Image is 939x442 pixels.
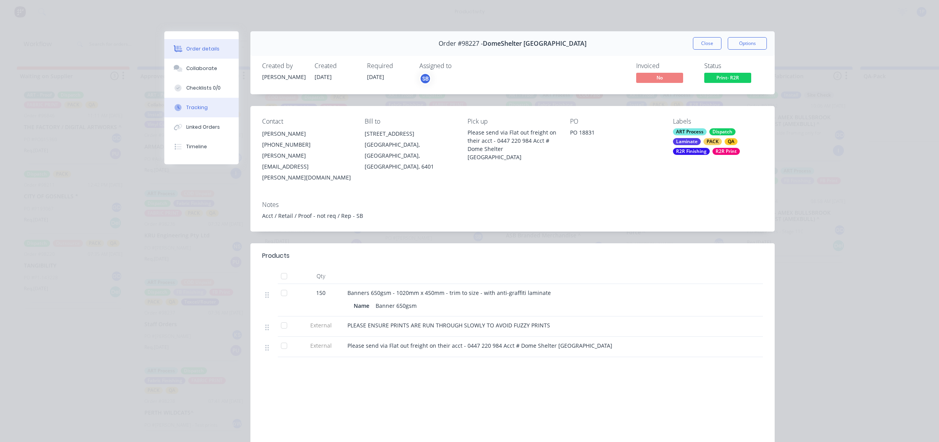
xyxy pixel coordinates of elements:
[673,128,707,135] div: ART Process
[316,289,326,297] span: 150
[354,300,372,311] div: Name
[673,118,763,125] div: Labels
[704,62,763,70] div: Status
[365,128,455,172] div: [STREET_ADDRESS][GEOGRAPHIC_DATA], [GEOGRAPHIC_DATA], [GEOGRAPHIC_DATA], 6401
[636,73,683,83] span: No
[297,268,344,284] div: Qty
[262,251,290,261] div: Products
[365,118,455,125] div: Bill to
[300,321,341,329] span: External
[693,37,721,50] button: Close
[186,84,221,92] div: Checklists 0/0
[164,137,239,156] button: Timeline
[483,40,586,47] span: DomeShelter [GEOGRAPHIC_DATA]
[164,59,239,78] button: Collaborate
[704,73,751,83] span: Print- R2R
[186,65,217,72] div: Collaborate
[347,322,550,329] span: PLEASE ENSURE PRINTS ARE RUN THROUGH SLOWLY TO AVOID FUZZY PRINTS
[367,62,410,70] div: Required
[712,148,740,155] div: R2R Print
[186,143,207,150] div: Timeline
[262,62,305,70] div: Created by
[164,117,239,137] button: Linked Orders
[419,73,431,84] button: SB
[673,138,701,145] div: Laminate
[570,118,660,125] div: PO
[468,128,558,161] div: Please send via Flat out freight on their acct - 0447 220 984 Acct # Dome Shelter [GEOGRAPHIC_DATA]
[262,201,763,208] div: Notes
[728,37,767,50] button: Options
[725,138,738,145] div: QA
[186,45,219,52] div: Order details
[262,128,352,139] div: [PERSON_NAME]
[703,138,722,145] div: PACK
[164,78,239,98] button: Checklists 0/0
[365,139,455,172] div: [GEOGRAPHIC_DATA], [GEOGRAPHIC_DATA], [GEOGRAPHIC_DATA], 6401
[673,148,710,155] div: R2R Finishing
[439,40,483,47] span: Order #98227 -
[468,118,558,125] div: Pick up
[347,289,551,296] span: Banners 650gsm - 1020mm x 450mm - trim to size - with anti-graffiti laminate
[419,62,498,70] div: Assigned to
[262,139,352,150] div: [PHONE_NUMBER]
[186,104,208,111] div: Tracking
[365,128,455,139] div: [STREET_ADDRESS]
[315,73,332,81] span: [DATE]
[186,124,220,131] div: Linked Orders
[704,73,751,84] button: Print- R2R
[367,73,384,81] span: [DATE]
[709,128,736,135] div: Dispatch
[164,39,239,59] button: Order details
[570,128,660,139] div: PO 18831
[262,150,352,183] div: [PERSON_NAME][EMAIL_ADDRESS][PERSON_NAME][DOMAIN_NAME]
[300,341,341,350] span: External
[347,342,612,349] span: Please send via Flat out freight on their acct - 0447 220 984 Acct # Dome Shelter [GEOGRAPHIC_DATA]
[262,128,352,183] div: [PERSON_NAME][PHONE_NUMBER][PERSON_NAME][EMAIL_ADDRESS][PERSON_NAME][DOMAIN_NAME]
[164,98,239,117] button: Tracking
[262,73,305,81] div: [PERSON_NAME]
[262,118,352,125] div: Contact
[315,62,358,70] div: Created
[372,300,420,311] div: Banner 650gsm
[262,212,763,220] div: Acct / Retail / Proof - not req / Rep - SB
[636,62,695,70] div: Invoiced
